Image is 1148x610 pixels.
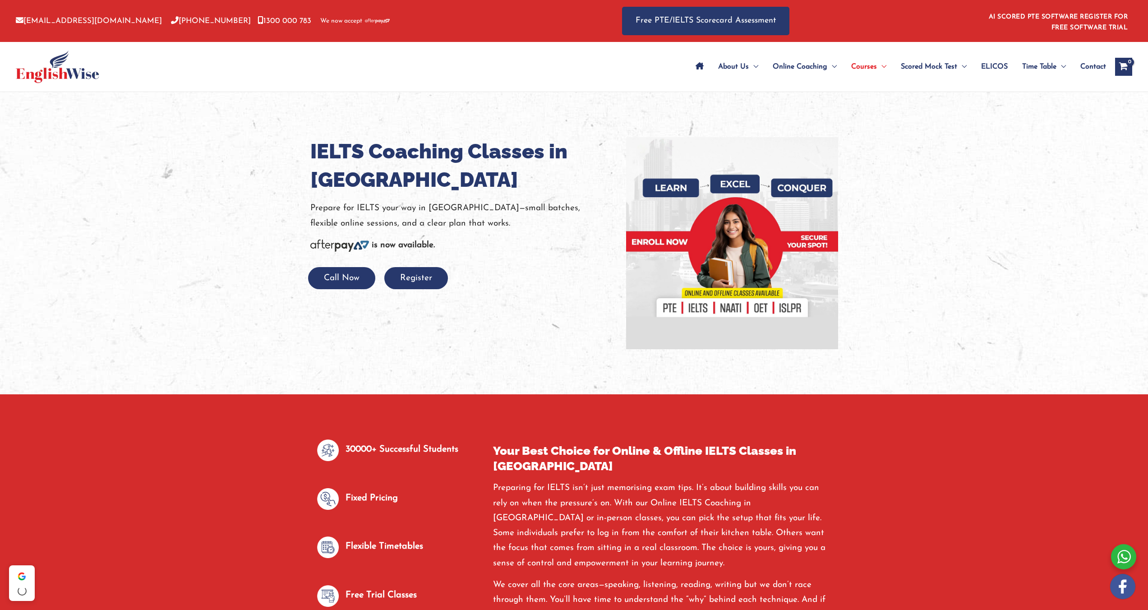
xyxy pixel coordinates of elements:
a: AI SCORED PTE SOFTWARE REGISTER FOR FREE SOFTWARE TRIAL [989,14,1128,31]
a: CoursesMenu Toggle [844,51,894,83]
span: About Us [718,51,749,83]
a: View Shopping Cart, empty [1115,58,1132,76]
a: Call Now [308,274,375,282]
img: white-facebook.png [1110,574,1135,599]
img: null [317,439,339,461]
button: Register [384,267,448,289]
span: ELICOS [981,51,1008,83]
span: Menu Toggle [957,51,967,83]
span: Online Coaching [773,51,827,83]
h2: Your Best Choice for Online & Offline IELTS Classes in [GEOGRAPHIC_DATA] [493,444,831,474]
button: Call Now [308,267,375,289]
span: Menu Toggle [827,51,837,83]
nav: Site Navigation: Main Menu [688,51,1106,83]
span: Menu Toggle [749,51,758,83]
span: Courses [851,51,877,83]
a: [EMAIL_ADDRESS][DOMAIN_NAME] [16,17,162,25]
h1: IELTS Coaching Classes in [GEOGRAPHIC_DATA] [310,137,613,194]
p: Prepare for IELTS your way in [GEOGRAPHIC_DATA]—small batches, flexible online sessions, and a cl... [310,201,613,231]
a: Register [384,274,448,282]
a: ELICOS [974,51,1015,83]
aside: Header Widget 1 [983,6,1132,36]
a: Scored Mock TestMenu Toggle [894,51,974,83]
a: Contact [1073,51,1106,83]
a: 1300 000 783 [258,17,311,25]
span: Menu Toggle [877,51,886,83]
span: We now accept [320,17,362,26]
a: Time TableMenu Toggle [1015,51,1073,83]
span: Scored Mock Test [901,51,957,83]
a: [PHONE_NUMBER] [171,17,251,25]
b: is now available. [372,241,435,250]
a: Free PTE/IELTS Scorecard Assessment [622,7,789,35]
p: Preparing for IELTS isn’t just memorising exam tips. It’s about building skills you can rely on w... [493,481,831,571]
span: Menu Toggle [1056,51,1066,83]
img: banner-new-img [626,137,838,349]
img: Afterpay-Logo [310,240,369,252]
span: Time Table [1022,51,1056,83]
img: null [317,585,339,607]
img: null [317,488,339,510]
a: Online CoachingMenu Toggle [765,51,844,83]
p: 30000+ Successful Students [346,442,458,457]
p: Free Trial Classes [346,588,417,603]
span: Contact [1080,51,1106,83]
img: cropped-ew-logo [16,51,99,83]
p: Flexible Timetables [346,539,423,554]
img: null [317,536,339,558]
a: About UsMenu Toggle [711,51,765,83]
img: Afterpay-Logo [365,18,390,23]
p: Fixed Pricing [346,491,398,506]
